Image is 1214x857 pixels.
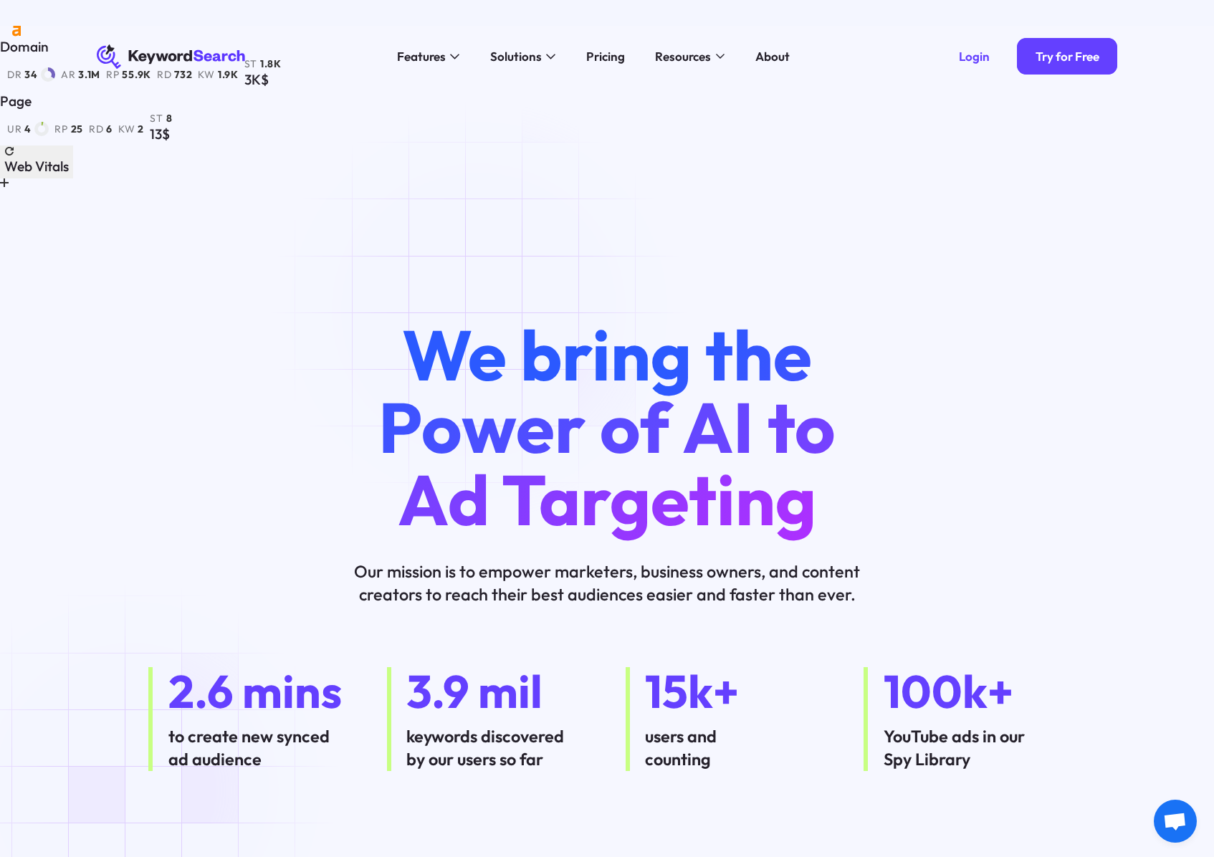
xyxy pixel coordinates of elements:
div: 3.9 mil [406,667,588,716]
span: We bring the Power of AI to Ad Targeting [378,310,836,544]
span: 4 [24,123,32,135]
span: rd [89,123,103,135]
a: Login [940,38,1008,75]
span: st [150,112,163,124]
div: Resources [646,26,734,87]
a: About [746,44,799,69]
div: About [755,47,790,66]
div: keywords discovered by our users so far [406,725,588,771]
p: Our mission is to empower marketers, business owners, and content creators to reach their best au... [332,560,882,606]
div: Pricing [586,47,625,66]
a: Pricing [577,44,634,69]
a: ur4 [7,122,49,136]
span: Web Vitals [4,158,69,175]
div: Try for Free [1036,49,1099,64]
div: to create new synced ad audience [168,725,350,771]
span: 6 [106,123,113,135]
div: Features [397,47,446,66]
div: Solutions [490,47,542,66]
span: 25 [71,123,83,135]
a: kw2 [118,123,144,135]
span: 8 [166,112,173,124]
span: 2 [138,123,144,135]
a: st8 [150,112,172,124]
div: YouTube ads in our Spy Library [884,725,1066,771]
div: 2.6 mins [168,667,350,716]
a: rp25 [54,123,83,135]
span: ur [7,123,21,135]
div: 100k+ [884,667,1066,716]
div: Login [959,49,990,64]
div: 13$ [150,124,172,145]
div: Resources [655,47,711,66]
span: rp [54,123,67,135]
div: Solutions [481,26,565,87]
div: Features [388,26,469,87]
a: Try for Free [1017,38,1117,75]
span: kw [118,123,135,135]
a: rd6 [89,123,113,135]
div: 15k+ [645,667,827,716]
a: Open chat [1154,800,1197,843]
div: users and counting [645,725,827,771]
